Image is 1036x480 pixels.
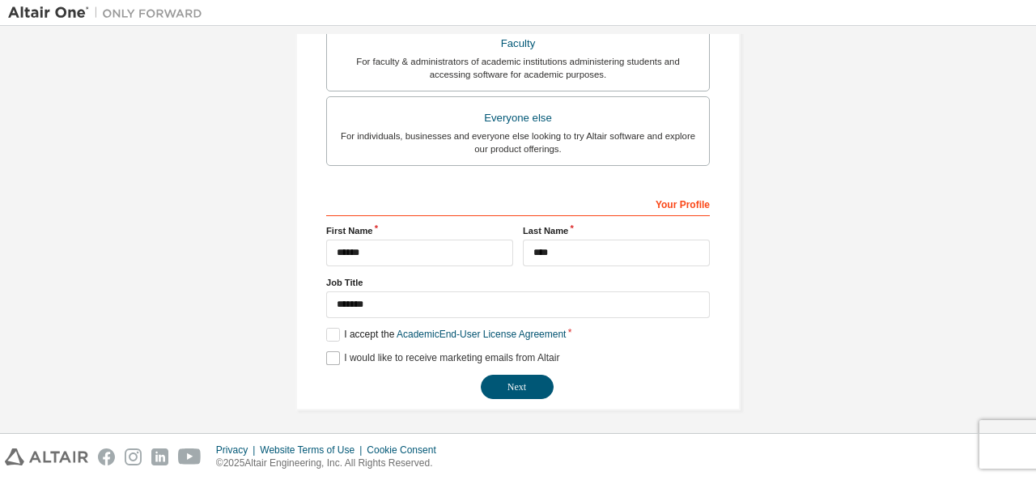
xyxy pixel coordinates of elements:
[523,224,710,237] label: Last Name
[367,444,445,457] div: Cookie Consent
[326,328,566,342] label: I accept the
[337,55,699,81] div: For faculty & administrators of academic institutions administering students and accessing softwa...
[125,448,142,465] img: instagram.svg
[337,32,699,55] div: Faculty
[397,329,566,340] a: Academic End-User License Agreement
[326,224,513,237] label: First Name
[326,276,710,289] label: Job Title
[178,448,202,465] img: youtube.svg
[337,130,699,155] div: For individuals, businesses and everyone else looking to try Altair software and explore our prod...
[481,375,554,399] button: Next
[216,457,446,470] p: © 2025 Altair Engineering, Inc. All Rights Reserved.
[216,444,260,457] div: Privacy
[98,448,115,465] img: facebook.svg
[8,5,210,21] img: Altair One
[5,448,88,465] img: altair_logo.svg
[260,444,367,457] div: Website Terms of Use
[326,351,559,365] label: I would like to receive marketing emails from Altair
[151,448,168,465] img: linkedin.svg
[326,190,710,216] div: Your Profile
[337,107,699,130] div: Everyone else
